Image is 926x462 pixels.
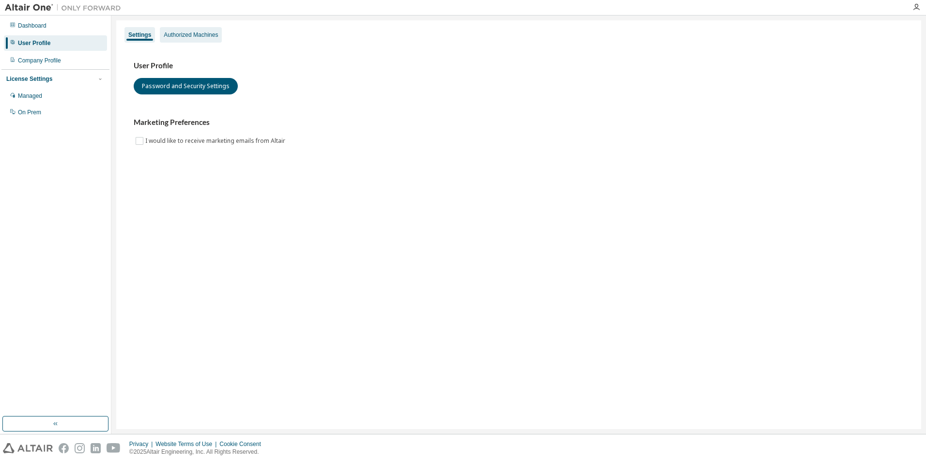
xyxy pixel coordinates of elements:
img: instagram.svg [75,443,85,453]
img: facebook.svg [59,443,69,453]
div: Privacy [129,440,155,448]
button: Password and Security Settings [134,78,238,94]
img: Altair One [5,3,126,13]
div: Authorized Machines [164,31,218,39]
div: Website Terms of Use [155,440,219,448]
img: altair_logo.svg [3,443,53,453]
label: I would like to receive marketing emails from Altair [145,135,287,147]
div: Managed [18,92,42,100]
h3: User Profile [134,61,904,71]
div: Company Profile [18,57,61,64]
div: User Profile [18,39,50,47]
img: youtube.svg [107,443,121,453]
div: Settings [128,31,151,39]
div: On Prem [18,108,41,116]
h3: Marketing Preferences [134,118,904,127]
div: Dashboard [18,22,46,30]
img: linkedin.svg [91,443,101,453]
p: © 2025 Altair Engineering, Inc. All Rights Reserved. [129,448,267,456]
div: Cookie Consent [219,440,266,448]
div: License Settings [6,75,52,83]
